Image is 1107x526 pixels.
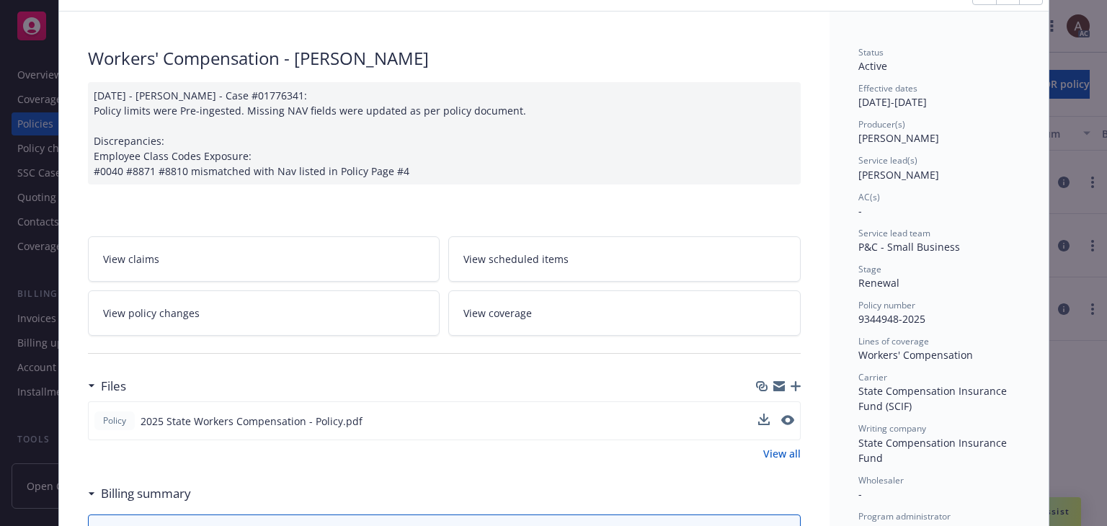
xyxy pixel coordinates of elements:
[858,335,929,347] span: Lines of coverage
[858,474,904,486] span: Wholesaler
[101,377,126,396] h3: Files
[103,251,159,267] span: View claims
[858,191,880,203] span: AC(s)
[88,377,126,396] div: Files
[858,384,1010,413] span: State Compensation Insurance Fund (SCIF)
[88,46,801,71] div: Workers' Compensation - [PERSON_NAME]
[781,414,794,429] button: preview file
[88,290,440,336] a: View policy changes
[858,436,1010,465] span: State Compensation Insurance Fund
[103,306,200,321] span: View policy changes
[88,82,801,184] div: [DATE] - [PERSON_NAME] - Case #01776341: Policy limits were Pre-ingested. Missing NAV fields were...
[858,240,960,254] span: P&C - Small Business
[100,414,129,427] span: Policy
[858,299,915,311] span: Policy number
[763,446,801,461] a: View all
[781,415,794,425] button: preview file
[858,263,881,275] span: Stage
[858,204,862,218] span: -
[858,371,887,383] span: Carrier
[858,510,951,522] span: Program administrator
[858,82,917,94] span: Effective dates
[858,118,905,130] span: Producer(s)
[141,414,363,429] span: 2025 State Workers Compensation - Policy.pdf
[858,154,917,166] span: Service lead(s)
[448,290,801,336] a: View coverage
[858,131,939,145] span: [PERSON_NAME]
[858,46,884,58] span: Status
[88,484,191,503] div: Billing summary
[758,414,770,425] button: download file
[858,487,862,501] span: -
[758,414,770,429] button: download file
[448,236,801,282] a: View scheduled items
[858,276,899,290] span: Renewal
[463,306,532,321] span: View coverage
[101,484,191,503] h3: Billing summary
[858,422,926,434] span: Writing company
[858,82,1020,110] div: [DATE] - [DATE]
[858,59,887,73] span: Active
[463,251,569,267] span: View scheduled items
[858,312,925,326] span: 9344948-2025
[858,347,1020,362] div: Workers' Compensation
[858,227,930,239] span: Service lead team
[88,236,440,282] a: View claims
[858,168,939,182] span: [PERSON_NAME]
